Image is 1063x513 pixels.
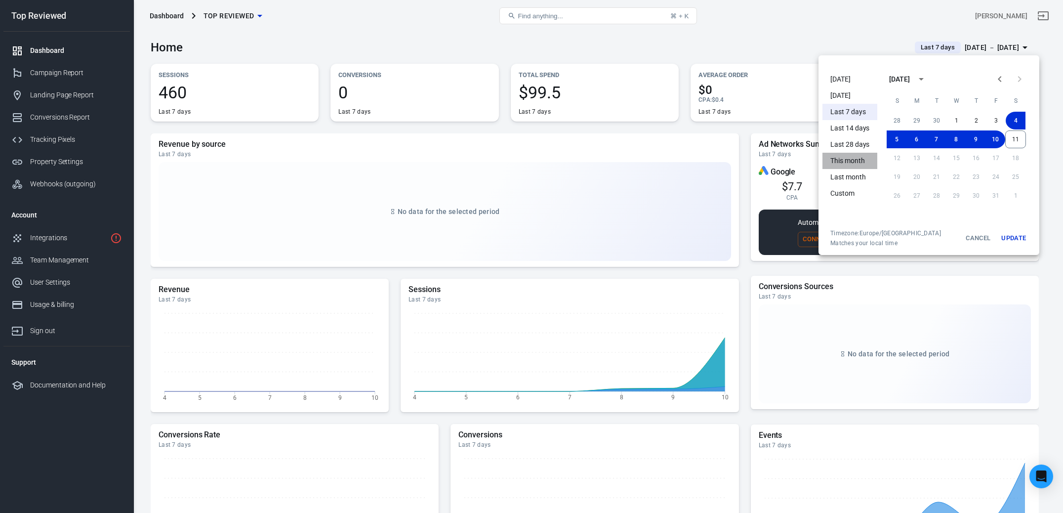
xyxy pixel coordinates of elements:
[947,91,965,111] span: Wednesday
[986,112,1006,129] button: 3
[926,130,946,148] button: 7
[889,74,910,85] div: [DATE]
[962,229,994,247] button: Cancel
[822,87,877,104] li: [DATE]
[928,91,945,111] span: Tuesday
[967,91,985,111] span: Thursday
[1007,91,1024,111] span: Saturday
[822,71,877,87] li: [DATE]
[830,229,941,237] div: Timezone: Europe/[GEOGRAPHIC_DATA]
[908,91,926,111] span: Monday
[966,112,986,129] button: 2
[990,69,1010,89] button: Previous month
[822,120,877,136] li: Last 14 days
[966,130,985,148] button: 9
[906,130,926,148] button: 6
[907,112,927,129] button: 29
[822,185,877,202] li: Custom
[946,112,966,129] button: 1
[887,112,907,129] button: 28
[927,112,946,129] button: 30
[946,130,966,148] button: 8
[985,130,1005,148] button: 10
[822,153,877,169] li: This month
[830,239,941,247] span: Matches your local time
[987,91,1005,111] span: Friday
[888,91,906,111] span: Sunday
[887,130,906,148] button: 5
[1005,130,1026,148] button: 11
[822,104,877,120] li: Last 7 days
[822,136,877,153] li: Last 28 days
[1006,112,1025,129] button: 4
[1029,465,1053,488] div: Open Intercom Messenger
[822,169,877,185] li: Last month
[998,229,1029,247] button: Update
[913,71,930,87] button: calendar view is open, switch to year view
